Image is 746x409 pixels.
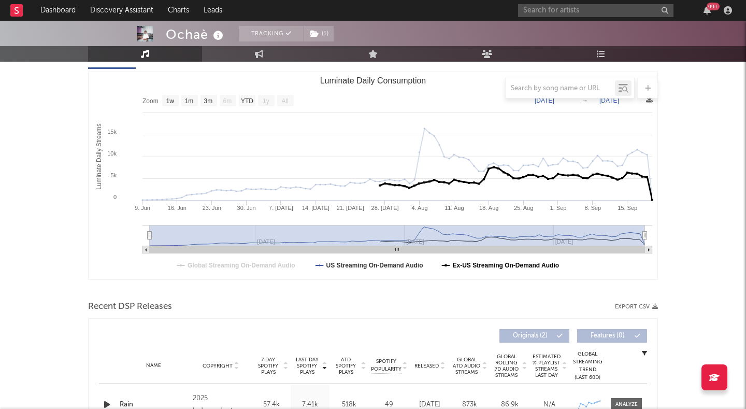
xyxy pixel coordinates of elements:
[241,97,253,105] text: YTD
[371,205,399,211] text: 28. [DATE]
[89,72,657,279] svg: Luminate Daily Consumption
[704,6,711,15] button: 99+
[615,304,658,310] button: Export CSV
[107,129,117,135] text: 15k
[166,97,175,105] text: 1w
[142,97,159,105] text: Zoom
[584,333,632,339] span: Features ( 0 )
[120,362,188,370] div: Name
[269,205,293,211] text: 7. [DATE]
[514,205,533,211] text: 25. Aug
[203,205,221,211] text: 23. Jun
[166,26,226,43] div: Ochaè
[188,262,295,269] text: Global Streaming On-Demand Audio
[107,150,117,157] text: 10k
[618,205,637,211] text: 15. Sep
[506,84,615,93] input: Search by song name or URL
[320,76,426,85] text: Luminate Daily Consumption
[444,205,464,211] text: 11. Aug
[304,26,334,41] button: (1)
[492,354,521,378] span: Global Rolling 7D Audio Streams
[113,194,117,200] text: 0
[88,301,172,313] span: Recent DSP Releases
[479,205,498,211] text: 18. Aug
[499,329,569,343] button: Originals(2)
[535,97,554,104] text: [DATE]
[204,97,213,105] text: 3m
[572,350,603,382] div: Global Streaming Trend (Last 60D)
[135,205,150,211] text: 9. Jun
[302,205,329,211] text: 14. [DATE]
[239,26,304,41] button: Tracking
[584,205,601,211] text: 8. Sep
[337,205,364,211] text: 21. [DATE]
[223,97,232,105] text: 6m
[577,329,647,343] button: Features(0)
[506,333,554,339] span: Originals ( 2 )
[452,357,481,375] span: Global ATD Audio Streams
[254,357,282,375] span: 7 Day Spotify Plays
[411,205,427,211] text: 4. Aug
[599,97,619,104] text: [DATE]
[110,172,117,178] text: 5k
[453,262,559,269] text: Ex-US Streaming On-Demand Audio
[237,205,256,211] text: 30. Jun
[263,97,269,105] text: 1y
[293,357,321,375] span: Last Day Spotify Plays
[185,97,194,105] text: 1m
[203,363,233,369] span: Copyright
[95,123,103,189] text: Luminate Daily Streams
[518,4,673,17] input: Search for artists
[168,205,187,211] text: 16. Jun
[532,354,561,378] span: Estimated % Playlist Streams Last Day
[281,97,288,105] text: All
[707,3,720,10] div: 99 +
[304,26,334,41] span: ( 1 )
[326,262,423,269] text: US Streaming On-Demand Audio
[371,358,401,373] span: Spotify Popularity
[332,357,360,375] span: ATD Spotify Plays
[550,205,567,211] text: 1. Sep
[414,363,439,369] span: Released
[582,97,588,104] text: →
